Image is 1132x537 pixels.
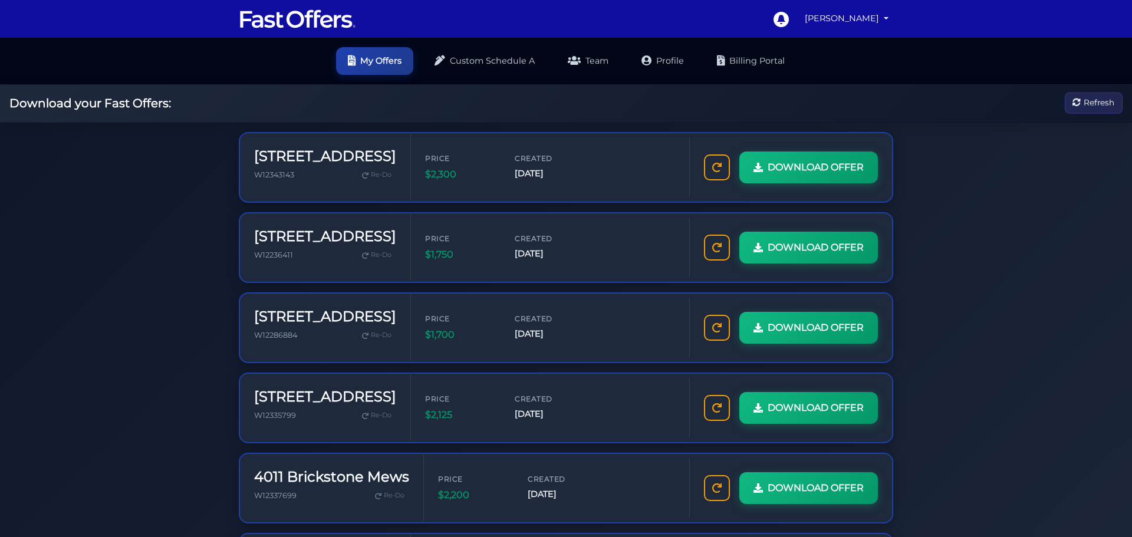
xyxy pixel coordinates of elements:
button: Refresh [1065,93,1123,114]
a: Re-Do [357,248,396,263]
h3: [STREET_ADDRESS] [254,308,396,325]
a: DOWNLOAD OFFER [739,151,878,183]
span: $2,125 [425,407,496,423]
span: Created [515,313,585,324]
span: Price [425,313,496,324]
span: Created [528,473,598,485]
span: W12236411 [254,251,293,259]
a: Re-Do [357,408,396,423]
span: $2,200 [438,487,509,503]
span: Re-Do [371,250,391,261]
span: W12335799 [254,411,296,420]
h3: [STREET_ADDRESS] [254,388,396,406]
span: DOWNLOAD OFFER [768,160,864,175]
span: W12343143 [254,170,294,179]
span: [DATE] [515,167,585,180]
span: W12286884 [254,331,297,340]
a: Team [556,47,620,75]
span: Re-Do [371,170,391,180]
span: [DATE] [528,487,598,501]
span: Price [425,153,496,164]
span: DOWNLOAD OFFER [768,480,864,496]
span: Re-Do [371,410,391,421]
span: $1,750 [425,247,496,262]
span: Price [425,233,496,244]
span: [DATE] [515,407,585,421]
a: Re-Do [370,488,409,503]
a: DOWNLOAD OFFER [739,232,878,263]
a: [PERSON_NAME] [800,7,893,30]
a: Custom Schedule A [423,47,547,75]
h3: 4011 Brickstone Mews [254,469,409,486]
span: Price [438,473,509,485]
span: Price [425,393,496,404]
a: DOWNLOAD OFFER [739,472,878,504]
span: DOWNLOAD OFFER [768,240,864,255]
span: $1,700 [425,327,496,342]
span: W12337699 [254,491,297,500]
a: Re-Do [357,328,396,343]
h2: Download your Fast Offers: [9,96,171,110]
a: My Offers [336,47,413,75]
h3: [STREET_ADDRESS] [254,148,396,165]
span: [DATE] [515,327,585,341]
span: $2,300 [425,167,496,182]
a: DOWNLOAD OFFER [739,312,878,344]
span: DOWNLOAD OFFER [768,400,864,416]
a: Billing Portal [705,47,797,75]
span: Created [515,233,585,244]
h3: [STREET_ADDRESS] [254,228,396,245]
span: Created [515,393,585,404]
span: DOWNLOAD OFFER [768,320,864,335]
span: Refresh [1084,97,1114,110]
a: DOWNLOAD OFFER [739,392,878,424]
a: Profile [630,47,696,75]
span: Re-Do [371,330,391,341]
span: Created [515,153,585,164]
span: [DATE] [515,247,585,261]
span: Re-Do [384,490,404,501]
a: Re-Do [357,167,396,183]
